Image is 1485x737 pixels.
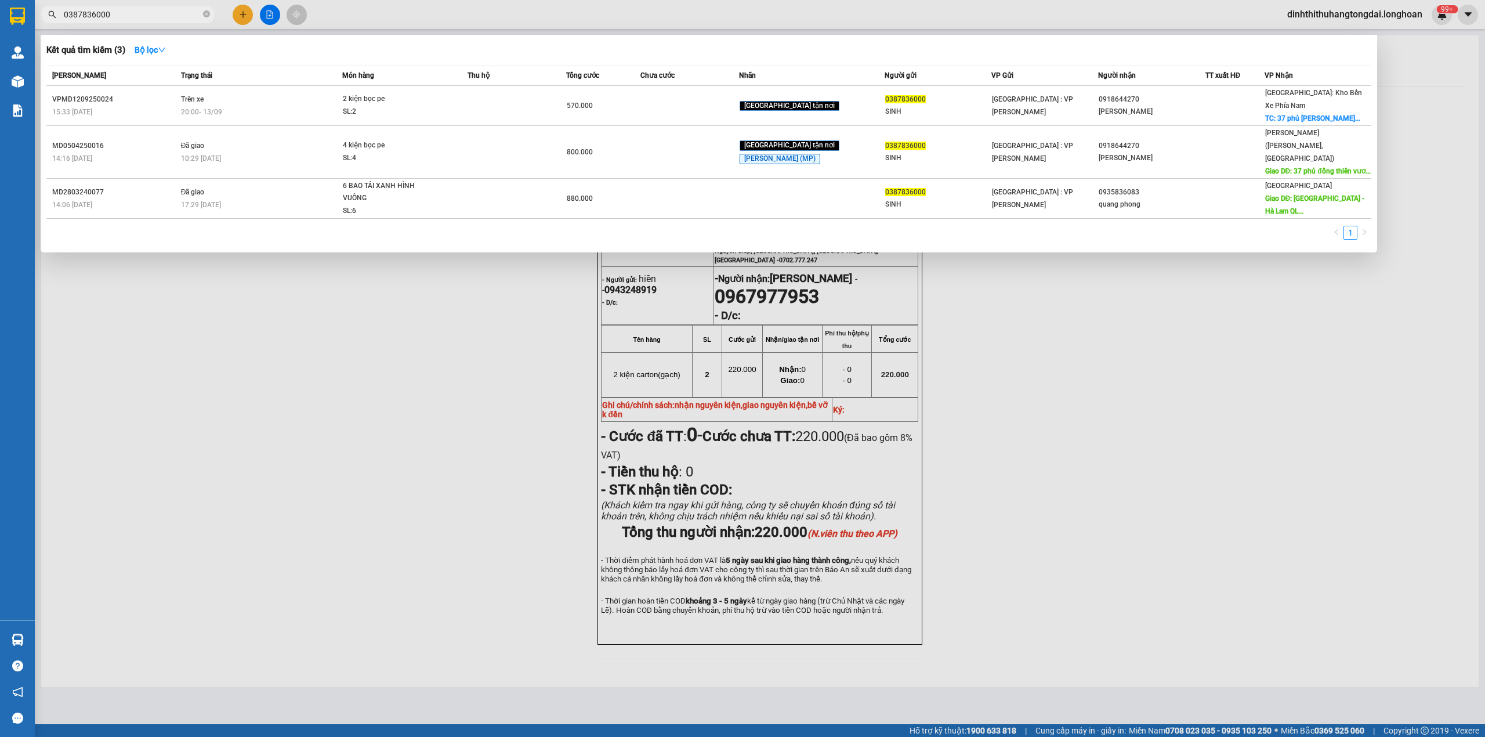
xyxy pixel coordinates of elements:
span: [GEOGRAPHIC_DATA]: Kho Bến Xe Phía Nam [1265,89,1362,110]
img: solution-icon [12,104,24,117]
span: TC: 37 phủ [PERSON_NAME]... [1265,114,1360,122]
div: [PERSON_NAME] [1099,152,1204,164]
span: [PERSON_NAME] (MP) [740,154,820,164]
span: 20:00 - 13/09 [181,108,222,116]
div: VPMD1209250024 [52,93,178,106]
span: [GEOGRAPHIC_DATA] tận nơi [740,140,839,151]
span: 17:29 [DATE] [181,201,221,209]
img: warehouse-icon [12,46,24,59]
a: 1 [1344,226,1357,239]
span: Chưa cước [640,71,675,80]
span: [GEOGRAPHIC_DATA] tận nơi [740,101,839,111]
span: 14:16 [DATE] [52,154,92,162]
span: [GEOGRAPHIC_DATA] : VP [PERSON_NAME] [992,95,1073,116]
div: [PERSON_NAME] [1099,106,1204,118]
img: warehouse-icon [12,75,24,88]
span: Người nhận [1098,71,1136,80]
div: MD0504250016 [52,140,178,152]
span: search [48,10,56,19]
span: Nhãn [739,71,756,80]
img: logo-vxr [10,8,25,25]
span: question-circle [12,660,23,671]
div: SL: 2 [343,106,430,118]
span: notification [12,687,23,698]
span: Trên xe [181,95,204,103]
span: TT xuất HĐ [1205,71,1241,80]
span: message [12,713,23,724]
span: 14:06 [DATE] [52,201,92,209]
div: 4 kiện bọc pe [343,139,430,152]
span: 570.000 [567,102,593,110]
span: Tổng cước [566,71,599,80]
span: down [158,46,166,54]
span: VP Nhận [1265,71,1293,80]
span: VP Gửi [991,71,1013,80]
div: 0935836083 [1099,186,1204,198]
span: 800.000 [567,148,593,156]
div: SINH [885,198,991,211]
li: Previous Page [1330,226,1343,240]
span: Giao DĐ: [GEOGRAPHIC_DATA] - Hà Lam QL... [1265,194,1365,215]
span: [PERSON_NAME] [52,71,106,80]
div: MD2803240077 [52,186,178,198]
span: close-circle [203,9,210,20]
span: [PERSON_NAME] ([PERSON_NAME], [GEOGRAPHIC_DATA]) [1265,129,1334,162]
span: Trạng thái [181,71,212,80]
div: 0918644270 [1099,140,1204,152]
div: SL: 6 [343,205,430,218]
span: 10:29 [DATE] [181,154,221,162]
div: 0918644270 [1099,93,1204,106]
span: 0387836000 [885,95,926,103]
span: Đã giao [181,188,205,196]
strong: Bộ lọc [135,45,166,55]
span: [GEOGRAPHIC_DATA] : VP [PERSON_NAME] [992,142,1073,162]
span: 15:33 [DATE] [52,108,92,116]
button: left [1330,226,1343,240]
span: Người gửi [885,71,917,80]
input: Tìm tên, số ĐT hoặc mã đơn [64,8,201,21]
span: Giao DĐ: 37 phủ đổng thiên vươ... [1265,167,1371,175]
span: close-circle [203,10,210,17]
span: Món hàng [342,71,374,80]
div: 2 kiện bọc pe [343,93,430,106]
span: [GEOGRAPHIC_DATA] : VP [PERSON_NAME] [992,188,1073,209]
span: [GEOGRAPHIC_DATA] [1265,182,1332,190]
img: warehouse-icon [12,634,24,646]
div: SINH [885,152,991,164]
span: Đã giao [181,142,205,150]
span: 0387836000 [885,142,926,150]
span: 880.000 [567,194,593,203]
span: left [1333,229,1340,236]
span: right [1361,229,1368,236]
div: SL: 4 [343,152,430,165]
div: SINH [885,106,991,118]
div: quang phong [1099,198,1204,211]
button: Bộ lọcdown [125,41,175,59]
li: 1 [1343,226,1357,240]
span: 0387836000 [885,188,926,196]
li: Next Page [1357,226,1371,240]
span: Thu hộ [468,71,490,80]
button: right [1357,226,1371,240]
h3: Kết quả tìm kiếm ( 3 ) [46,44,125,56]
div: 6 BAO TẢI XANH HÌNH VUÔNG [343,180,430,205]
